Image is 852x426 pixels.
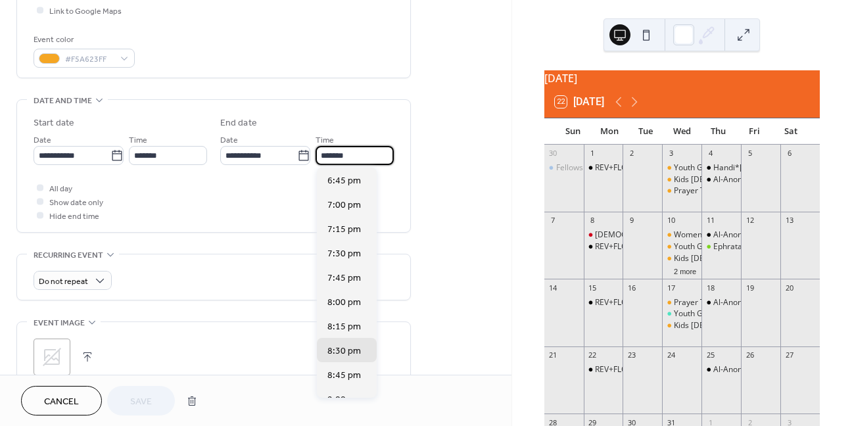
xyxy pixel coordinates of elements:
[49,210,99,224] span: Hide end time
[669,265,701,276] button: 2 more
[664,118,700,145] div: Wed
[65,53,114,66] span: #F5A623FF
[588,149,598,158] div: 1
[662,308,701,319] div: Youth Group*
[701,364,741,375] div: Al-Anon
[550,93,609,111] button: 22[DATE]
[662,162,701,174] div: Youth Group
[584,162,623,174] div: REV+FLOW Exercise Class
[662,174,701,185] div: Kids Bible Club
[745,283,755,293] div: 19
[129,133,147,147] span: Time
[34,116,74,130] div: Start date
[627,216,636,225] div: 9
[595,162,689,174] div: REV+FLOW Exercise Class
[736,118,772,145] div: Fri
[584,364,623,375] div: REV+FLOW Exercise Class
[595,229,738,241] div: [DEMOGRAPHIC_DATA] Board Meeting
[591,118,627,145] div: Mon
[34,339,70,375] div: ;
[662,297,701,308] div: Prayer Team
[666,283,676,293] div: 17
[327,344,361,358] span: 8:30 pm
[713,241,807,252] div: Ephrata Community Meal
[584,229,623,241] div: Church Board Meeting
[21,386,102,415] button: Cancel
[327,320,361,334] span: 8:15 pm
[666,350,676,360] div: 24
[662,229,701,241] div: Women's Bible Study
[316,133,334,147] span: Time
[705,283,715,293] div: 18
[705,149,715,158] div: 4
[745,216,755,225] div: 12
[588,283,598,293] div: 15
[34,316,85,330] span: Event image
[49,196,103,210] span: Show date only
[700,118,736,145] div: Thu
[666,216,676,225] div: 10
[674,297,721,308] div: Prayer Team
[544,70,820,86] div: [DATE]
[595,297,689,308] div: REV+FLOW Exercise Class
[34,248,103,262] span: Recurring event
[674,229,819,241] div: Women's [DEMOGRAPHIC_DATA] Study
[662,241,701,252] div: Youth Group
[713,162,826,174] div: Handi*[DEMOGRAPHIC_DATA]
[705,216,715,225] div: 11
[34,33,132,47] div: Event color
[556,162,615,174] div: Fellowship Meal
[327,199,361,212] span: 7:00 pm
[220,116,257,130] div: End date
[44,395,79,409] span: Cancel
[701,162,741,174] div: Handi*Vangelism
[584,241,623,252] div: REV+FLOW Exercise Class
[627,149,636,158] div: 2
[701,297,741,308] div: Al-Anon
[674,162,720,174] div: Youth Group
[713,174,742,185] div: Al-Anon
[327,369,361,383] span: 8:45 pm
[595,364,689,375] div: REV+FLOW Exercise Class
[548,283,558,293] div: 14
[39,274,88,289] span: Do not repeat
[548,350,558,360] div: 21
[327,174,361,188] span: 6:45 pm
[627,283,636,293] div: 16
[34,133,51,147] span: Date
[784,216,794,225] div: 13
[327,247,361,261] span: 7:30 pm
[666,149,676,158] div: 3
[327,272,361,285] span: 7:45 pm
[701,229,741,241] div: Al-Anon
[548,216,558,225] div: 7
[627,350,636,360] div: 23
[588,216,598,225] div: 8
[555,118,591,145] div: Sun
[773,118,809,145] div: Sat
[327,393,361,407] span: 9:00 pm
[674,174,796,185] div: Kids [DEMOGRAPHIC_DATA] Club
[784,149,794,158] div: 6
[49,5,122,18] span: Link to Google Maps
[745,350,755,360] div: 26
[34,94,92,108] span: Date and time
[701,241,741,252] div: Ephrata Community Meal
[674,253,796,264] div: Kids [DEMOGRAPHIC_DATA] Club
[674,185,721,197] div: Prayer Team
[745,149,755,158] div: 5
[713,229,742,241] div: Al-Anon
[784,283,794,293] div: 20
[674,241,720,252] div: Youth Group
[588,350,598,360] div: 22
[662,185,701,197] div: Prayer Team
[705,350,715,360] div: 25
[674,308,724,319] div: Youth Group*
[662,320,701,331] div: Kids Bible Club
[327,223,361,237] span: 7:15 pm
[544,162,584,174] div: Fellowship Meal
[701,174,741,185] div: Al-Anon
[662,253,701,264] div: Kids Bible Club
[327,296,361,310] span: 8:00 pm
